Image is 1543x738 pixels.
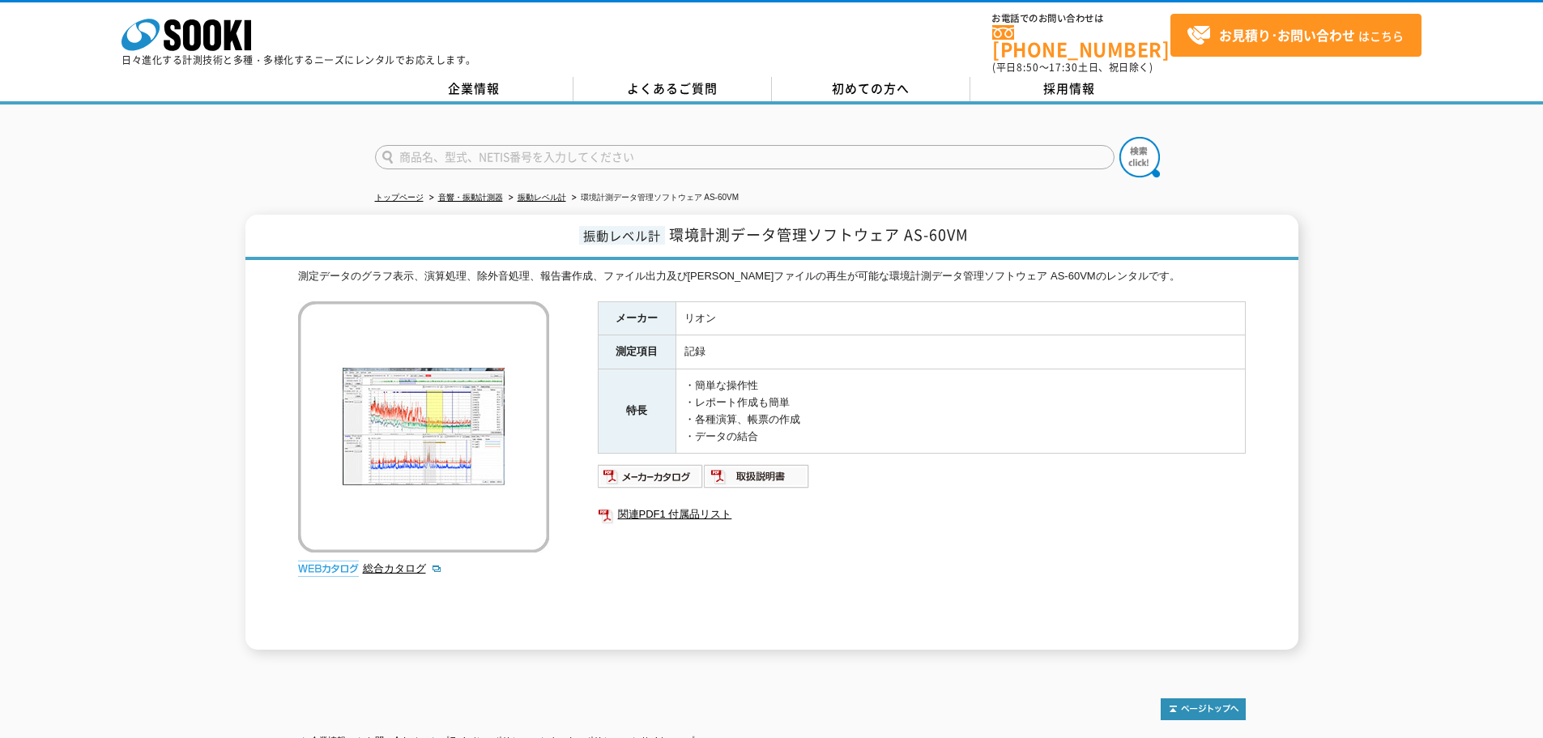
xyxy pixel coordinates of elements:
[669,224,969,245] span: 環境計測データ管理ソフトウェア AS-60VM
[518,193,566,202] a: 振動レベル計
[676,369,1245,454] td: ・簡単な操作性 ・レポート作成も簡単 ・各種演算、帳票の作成 ・データの結合
[772,77,970,101] a: 初めての方へ
[676,301,1245,335] td: リオン
[298,561,359,577] img: webカタログ
[1219,25,1355,45] strong: お見積り･お問い合わせ
[992,14,1170,23] span: お電話でのお問い合わせは
[598,335,676,369] th: 測定項目
[970,77,1169,101] a: 採用情報
[375,77,573,101] a: 企業情報
[375,145,1115,169] input: 商品名、型式、NETIS番号を入力してください
[598,475,704,487] a: メーカーカタログ
[1187,23,1404,48] span: はこちら
[598,463,704,489] img: メーカーカタログ
[1170,14,1422,57] a: お見積り･お問い合わせはこちら
[1161,698,1246,720] img: トップページへ
[704,463,810,489] img: 取扱説明書
[121,55,476,65] p: 日々進化する計測技術と多種・多様化するニーズにレンタルでお応えします。
[298,268,1246,285] div: 測定データのグラフ表示、演算処理、除外音処理、報告書作成、ファイル出力及び[PERSON_NAME]ファイルの再生が可能な環境計測データ管理ソフトウェア AS-60VMのレンタルです。
[598,369,676,454] th: 特長
[598,301,676,335] th: メーカー
[704,475,810,487] a: 取扱説明書
[298,301,549,552] img: 環境計測データ管理ソフトウェア AS-60VM
[375,193,424,202] a: トップページ
[438,193,503,202] a: 音響・振動計測器
[569,190,740,207] li: 環境計測データ管理ソフトウェア AS-60VM
[1119,137,1160,177] img: btn_search.png
[992,25,1170,58] a: [PHONE_NUMBER]
[573,77,772,101] a: よくあるご質問
[579,226,665,245] span: 振動レベル計
[992,60,1153,75] span: (平日 ～ 土日、祝日除く)
[1017,60,1039,75] span: 8:50
[598,504,1246,525] a: 関連PDF1 付属品リスト
[1049,60,1078,75] span: 17:30
[676,335,1245,369] td: 記録
[363,562,442,574] a: 総合カタログ
[832,79,910,97] span: 初めての方へ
